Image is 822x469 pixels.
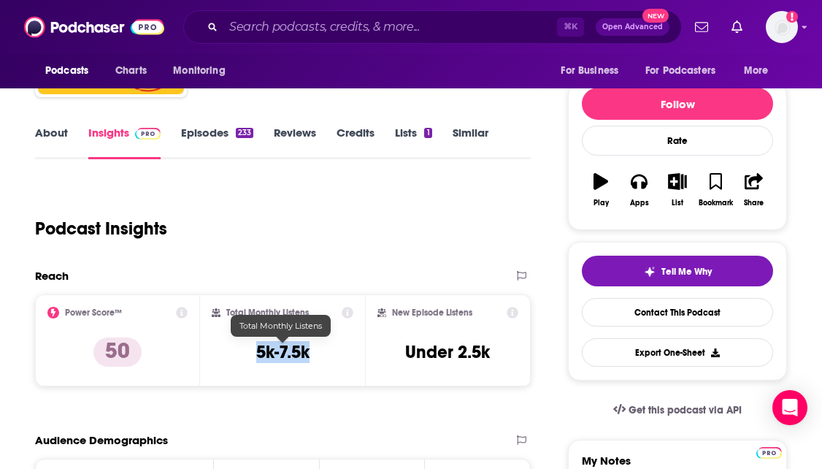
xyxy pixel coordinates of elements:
[35,433,168,447] h2: Audience Demographics
[744,61,769,81] span: More
[453,126,488,159] a: Similar
[766,11,798,43] img: User Profile
[135,128,161,140] img: Podchaser Pro
[620,164,658,216] button: Apps
[645,61,715,81] span: For Podcasters
[582,338,773,367] button: Export One-Sheet
[173,61,225,81] span: Monitoring
[395,126,431,159] a: Lists1
[106,57,155,85] a: Charts
[735,164,773,216] button: Share
[424,128,431,138] div: 1
[630,199,649,207] div: Apps
[636,57,737,85] button: open menu
[256,341,310,363] h3: 5k-7.5k
[602,392,753,428] a: Get this podcast via API
[696,164,734,216] button: Bookmark
[629,404,742,416] span: Get this podcast via API
[337,126,374,159] a: Credits
[557,18,584,37] span: ⌘ K
[756,445,782,459] a: Pro website
[392,308,472,318] h2: New Episode Listens
[226,308,309,318] h2: Total Monthly Listens
[550,57,637,85] button: open menu
[239,321,322,331] span: Total Monthly Listens
[734,57,787,85] button: open menu
[596,18,669,36] button: Open AdvancedNew
[642,9,669,23] span: New
[24,13,164,41] img: Podchaser - Follow, Share and Rate Podcasts
[236,128,253,138] div: 233
[766,11,798,43] button: Show profile menu
[756,447,782,459] img: Podchaser Pro
[744,199,764,207] div: Share
[274,126,316,159] a: Reviews
[582,164,620,216] button: Play
[45,61,88,81] span: Podcasts
[699,199,733,207] div: Bookmark
[772,390,807,425] div: Open Intercom Messenger
[766,11,798,43] span: Logged in as kkitamorn
[35,57,107,85] button: open menu
[35,126,68,159] a: About
[582,298,773,327] a: Contact This Podcast
[405,341,490,363] h3: Under 2.5k
[181,126,253,159] a: Episodes233
[93,338,142,367] p: 50
[88,126,161,159] a: InsightsPodchaser Pro
[726,15,748,39] a: Show notifications dropdown
[35,218,167,240] h1: Podcast Insights
[582,88,773,120] button: Follow
[689,15,714,39] a: Show notifications dropdown
[35,269,69,283] h2: Reach
[582,126,773,156] div: Rate
[644,266,656,278] img: tell me why sparkle
[561,61,618,81] span: For Business
[661,266,712,278] span: Tell Me Why
[672,199,683,207] div: List
[658,164,696,216] button: List
[602,23,663,31] span: Open Advanced
[582,256,773,286] button: tell me why sparkleTell Me Why
[183,10,682,44] div: Search podcasts, credits, & more...
[163,57,244,85] button: open menu
[115,61,147,81] span: Charts
[594,199,609,207] div: Play
[65,308,122,318] h2: Power Score™
[786,11,798,23] svg: Add a profile image
[223,15,557,39] input: Search podcasts, credits, & more...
